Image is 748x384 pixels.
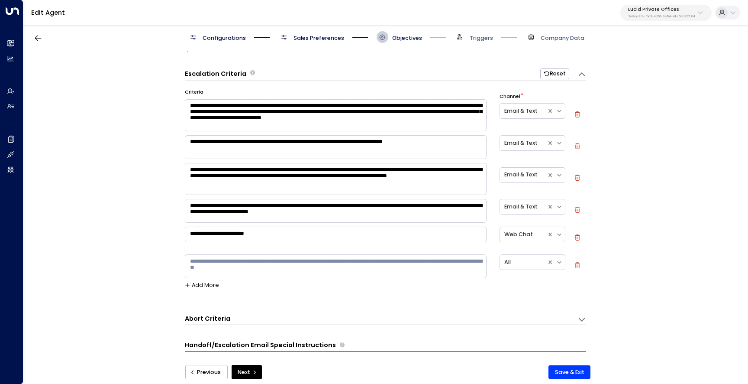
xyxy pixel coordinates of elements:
h3: Abort Criteria [185,314,230,323]
label: Criteria [185,89,203,96]
button: Save & Exit [548,365,590,379]
button: Lucid Private Offices2e8ce2f4-f9a3-4c66-9e54-41e64d227c04 [620,5,712,21]
button: Add More [185,46,219,52]
button: Add More [185,282,219,288]
span: Company Data [541,34,584,42]
span: Sales Preferences [293,34,344,42]
div: Abort CriteriaDefine the scenarios in which the AI agent should abort or terminate the conversati... [185,314,586,325]
button: Next [232,365,262,380]
span: Objectives [392,34,422,42]
p: Lucid Private Offices [628,7,695,12]
button: Reset [540,68,569,79]
span: Define the scenarios in which the AI agent should escalate the conversation to human sales repres... [250,69,255,78]
a: Edit Agent [31,8,65,17]
p: 2e8ce2f4-f9a3-4c66-9e54-41e64d227c04 [628,15,695,18]
div: Escalation CriteriaDefine the scenarios in which the AI agent should escalate the conversation to... [185,68,586,81]
span: Provide any specific instructions for the content of handoff or escalation emails. These notes gu... [340,341,345,350]
span: Configurations [203,34,246,42]
h3: Escalation Criteria [185,69,246,78]
label: Channel [500,93,520,100]
h3: Handoff/Escalation Email Special Instructions [185,341,336,350]
span: Triggers [470,34,493,42]
div: Escalation CriteriaDefine the scenarios in which the AI agent should escalate the conversation to... [185,81,586,299]
button: Previous [185,365,228,380]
